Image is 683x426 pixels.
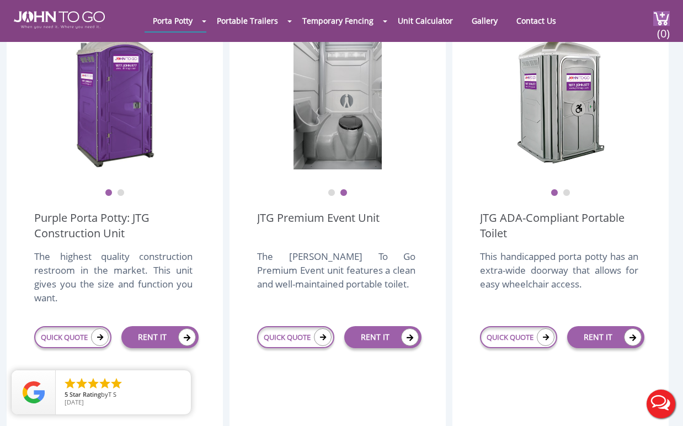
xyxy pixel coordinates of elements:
[65,391,182,399] span: by
[70,390,101,398] span: Star Rating
[63,377,77,390] li: 
[34,249,193,302] div: The highest quality construction restroom in the market. This unit gives you the size and functio...
[480,249,638,302] div: This handicapped porta potty has an extra-wide doorway that allows for easy wheelchair access.
[121,326,199,348] a: RENT IT
[34,210,195,241] a: Purple Porta Potty: JTG Construction Unit
[14,11,105,29] img: JOHN to go
[75,377,88,390] li: 
[328,189,335,197] button: 1 of 2
[480,210,641,241] a: JTG ADA-Compliant Portable Toilet
[105,189,113,197] button: 1 of 2
[508,10,564,31] a: Contact Us
[463,10,506,31] a: Gallery
[639,382,683,426] button: Live Chat
[516,31,605,169] img: ADA Handicapped Accessible Unit
[117,189,125,197] button: 2 of 2
[98,377,111,390] li: 
[209,10,286,31] a: Portable Trailers
[87,377,100,390] li: 
[294,10,382,31] a: Temporary Fencing
[389,10,461,31] a: Unit Calculator
[344,326,421,348] a: RENT IT
[65,390,68,398] span: 5
[480,326,557,348] a: QUICK QUOTE
[257,326,334,348] a: QUICK QUOTE
[65,398,84,406] span: [DATE]
[563,189,570,197] button: 2 of 2
[34,326,111,348] a: QUICK QUOTE
[108,390,116,398] span: T S
[145,10,201,31] a: Porta Potty
[551,189,558,197] button: 1 of 2
[23,381,45,403] img: Review Rating
[567,326,644,348] a: RENT IT
[653,11,670,26] img: cart a
[110,377,123,390] li: 
[257,210,380,241] a: JTG Premium Event Unit
[657,17,670,41] span: (0)
[257,249,415,302] div: The [PERSON_NAME] To Go Premium Event unit features a clean and well-maintained portable toilet.
[340,189,348,197] button: 2 of 2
